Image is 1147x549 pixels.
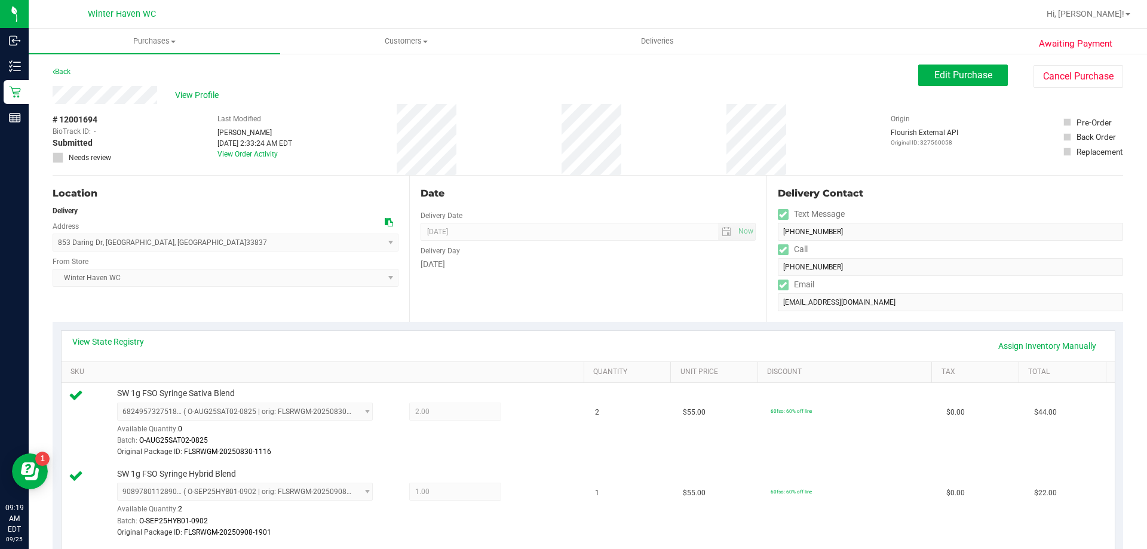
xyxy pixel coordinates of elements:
div: Location [53,186,398,201]
label: Call [778,241,808,258]
p: 09:19 AM EDT [5,502,23,535]
span: Hi, [PERSON_NAME]! [1047,9,1124,19]
div: Pre-Order [1077,116,1112,128]
span: View Profile [175,89,223,102]
strong: Delivery [53,207,78,215]
span: BioTrack ID: [53,126,91,137]
input: Format: (999) 999-9999 [778,223,1123,241]
label: Address [53,221,79,232]
span: Customers [281,36,531,47]
div: Available Quantity: [117,501,386,524]
div: Copy address to clipboard [385,216,393,229]
label: From Store [53,256,88,267]
span: Purchases [29,36,280,47]
span: Batch: [117,436,137,444]
a: View Order Activity [217,150,278,158]
span: Needs review [69,152,111,163]
div: [DATE] 2:33:24 AM EDT [217,138,292,149]
span: Original Package ID: [117,447,182,456]
a: Total [1028,367,1101,377]
span: SW 1g FSO Syringe Sativa Blend [117,388,235,399]
span: O-SEP25HYB01-0902 [139,517,208,525]
div: Date [421,186,755,201]
label: Email [778,276,814,293]
span: Batch: [117,517,137,525]
span: # 12001694 [53,114,97,126]
span: Winter Haven WC [88,9,156,19]
label: Delivery Day [421,246,460,256]
a: Deliveries [532,29,783,54]
span: 2 [178,505,182,513]
inline-svg: Reports [9,112,21,124]
label: Delivery Date [421,210,462,221]
span: $0.00 [946,407,965,418]
a: Discount [767,367,927,377]
span: Submitted [53,137,93,149]
a: SKU [70,367,579,377]
span: Deliveries [625,36,690,47]
inline-svg: Retail [9,86,21,98]
span: $0.00 [946,487,965,499]
iframe: Resource center [12,453,48,489]
a: Quantity [593,367,666,377]
a: Tax [941,367,1014,377]
inline-svg: Inbound [9,35,21,47]
label: Origin [891,114,910,124]
button: Edit Purchase [918,65,1008,86]
a: View State Registry [72,336,144,348]
div: Delivery Contact [778,186,1123,201]
a: Purchases [29,29,280,54]
button: Cancel Purchase [1033,65,1123,88]
span: 60fso: 60% off line [771,489,812,495]
iframe: Resource center unread badge [35,452,50,466]
span: 2 [595,407,599,418]
span: FLSRWGM-20250830-1116 [184,447,271,456]
input: Format: (999) 999-9999 [778,258,1123,276]
span: SW 1g FSO Syringe Hybrid Blend [117,468,236,480]
span: Awaiting Payment [1039,37,1112,51]
label: Last Modified [217,114,261,124]
span: O-AUG25SAT02-0825 [139,436,208,444]
a: Unit Price [680,367,753,377]
span: 1 [595,487,599,499]
div: [DATE] [421,258,755,271]
span: FLSRWGM-20250908-1901 [184,528,271,536]
span: Original Package ID: [117,528,182,536]
div: Flourish External API [891,127,958,147]
span: $22.00 [1034,487,1057,499]
inline-svg: Inventory [9,60,21,72]
label: Text Message [778,206,845,223]
span: $55.00 [683,407,706,418]
span: $44.00 [1034,407,1057,418]
span: $55.00 [683,487,706,499]
div: Available Quantity: [117,421,386,444]
a: Customers [280,29,532,54]
div: Replacement [1077,146,1123,158]
span: 0 [178,425,182,433]
a: Assign Inventory Manually [990,336,1104,356]
span: 60fso: 60% off line [771,408,812,414]
span: - [94,126,96,137]
span: Edit Purchase [934,69,992,81]
div: [PERSON_NAME] [217,127,292,138]
p: 09/25 [5,535,23,544]
a: Back [53,68,70,76]
div: Back Order [1077,131,1116,143]
p: Original ID: 327560058 [891,138,958,147]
